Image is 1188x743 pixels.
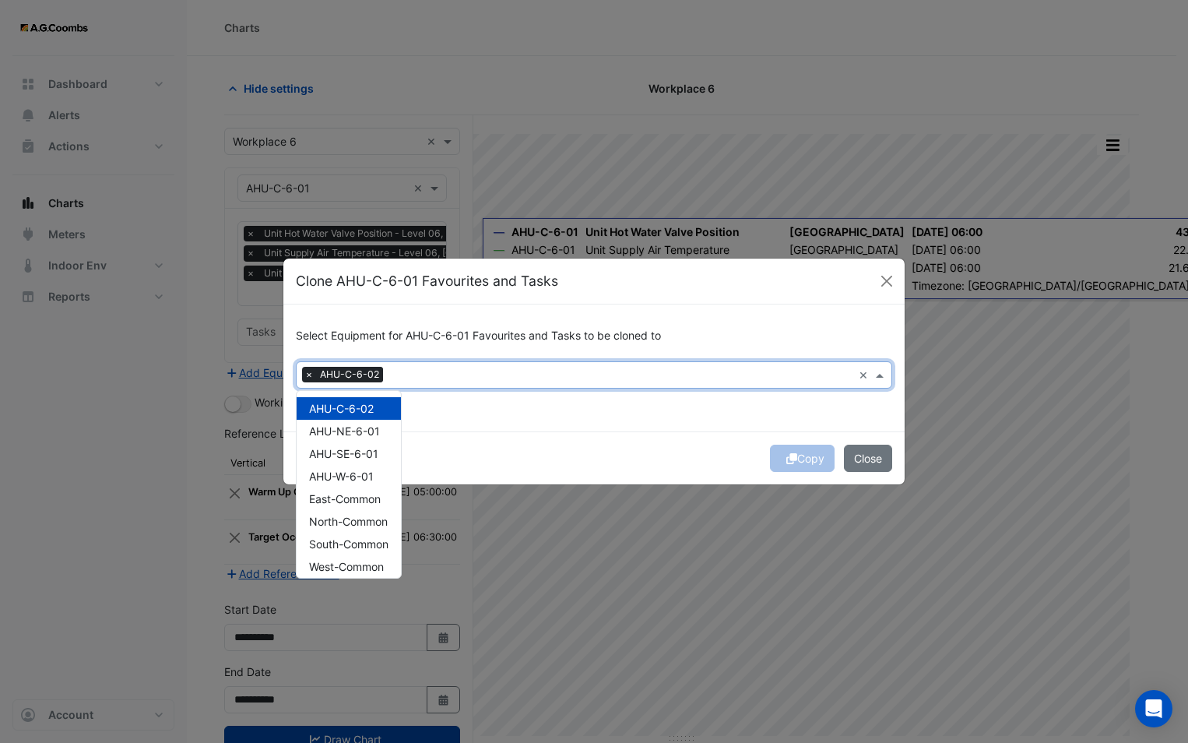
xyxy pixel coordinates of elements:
[309,560,384,573] span: West-Common
[296,271,558,291] h5: Clone AHU-C-6-01 Favourites and Tasks
[309,447,378,460] span: AHU-SE-6-01
[296,389,344,407] button: Select All
[309,515,388,528] span: North-Common
[309,470,374,483] span: AHU-W-6-01
[296,329,892,343] h6: Select Equipment for AHU-C-6-01 Favourites and Tasks to be cloned to
[859,367,872,383] span: Clear
[875,269,898,293] button: Close
[309,424,380,438] span: AHU-NE-6-01
[316,367,383,382] span: AHU-C-6-02
[844,445,892,472] button: Close
[309,402,374,415] span: AHU-C-6-02
[309,537,388,551] span: South-Common
[296,390,402,579] ng-dropdown-panel: Options list
[302,367,316,382] span: ×
[309,492,381,505] span: East-Common
[1135,690,1172,727] div: Open Intercom Messenger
